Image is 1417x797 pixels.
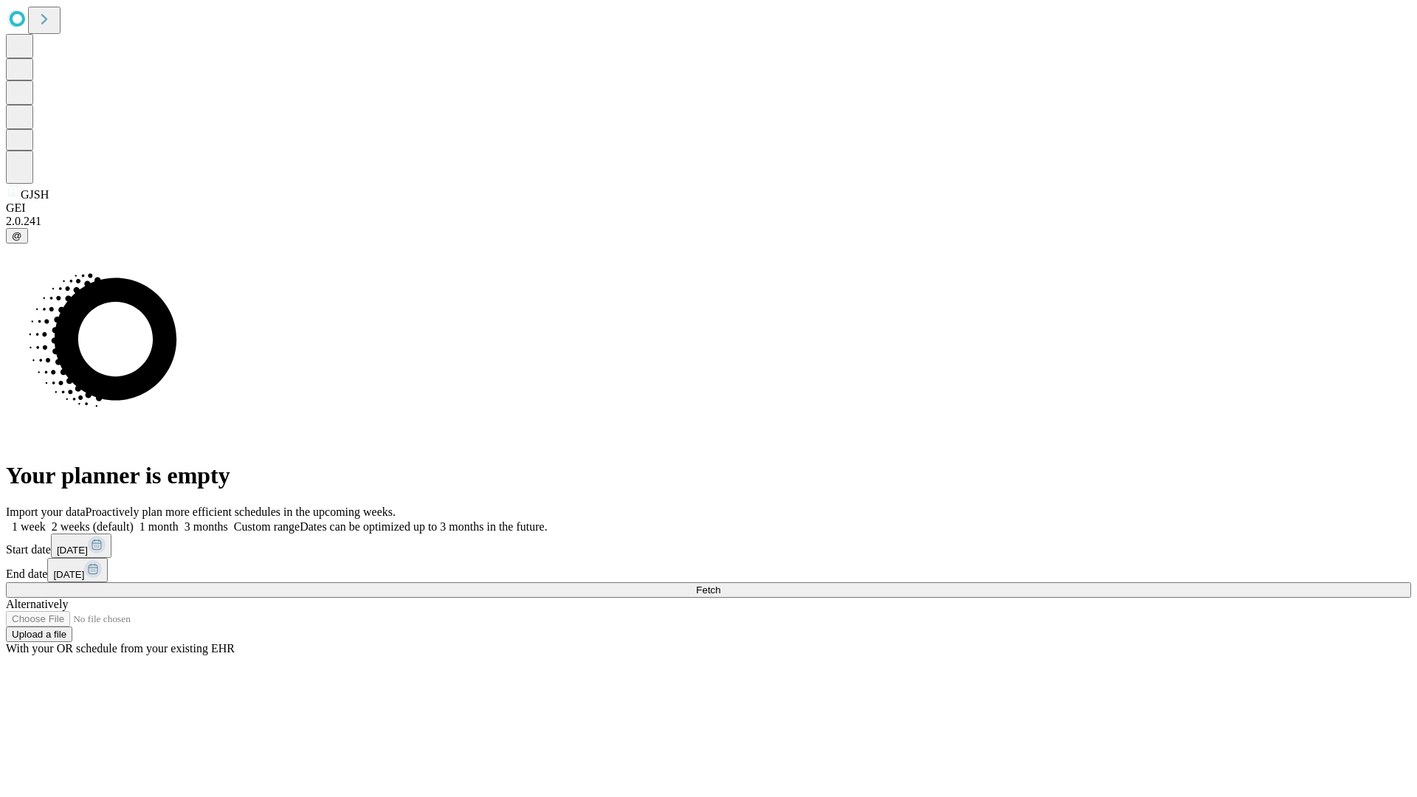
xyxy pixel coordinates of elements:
div: GEI [6,201,1411,215]
span: With your OR schedule from your existing EHR [6,642,235,655]
span: Custom range [234,520,300,533]
span: 1 week [12,520,46,533]
div: Start date [6,534,1411,558]
button: Fetch [6,582,1411,598]
span: GJSH [21,188,49,201]
h1: Your planner is empty [6,462,1411,489]
button: [DATE] [47,558,108,582]
div: 2.0.241 [6,215,1411,228]
span: 3 months [185,520,228,533]
span: Dates can be optimized up to 3 months in the future. [300,520,547,533]
button: Upload a file [6,627,72,642]
button: [DATE] [51,534,111,558]
span: Alternatively [6,598,68,610]
span: 1 month [139,520,179,533]
span: 2 weeks (default) [52,520,134,533]
div: End date [6,558,1411,582]
span: [DATE] [57,545,88,556]
span: [DATE] [53,569,84,580]
span: @ [12,230,22,241]
span: Proactively plan more efficient schedules in the upcoming weeks. [86,506,396,518]
button: @ [6,228,28,244]
span: Fetch [696,584,720,596]
span: Import your data [6,506,86,518]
